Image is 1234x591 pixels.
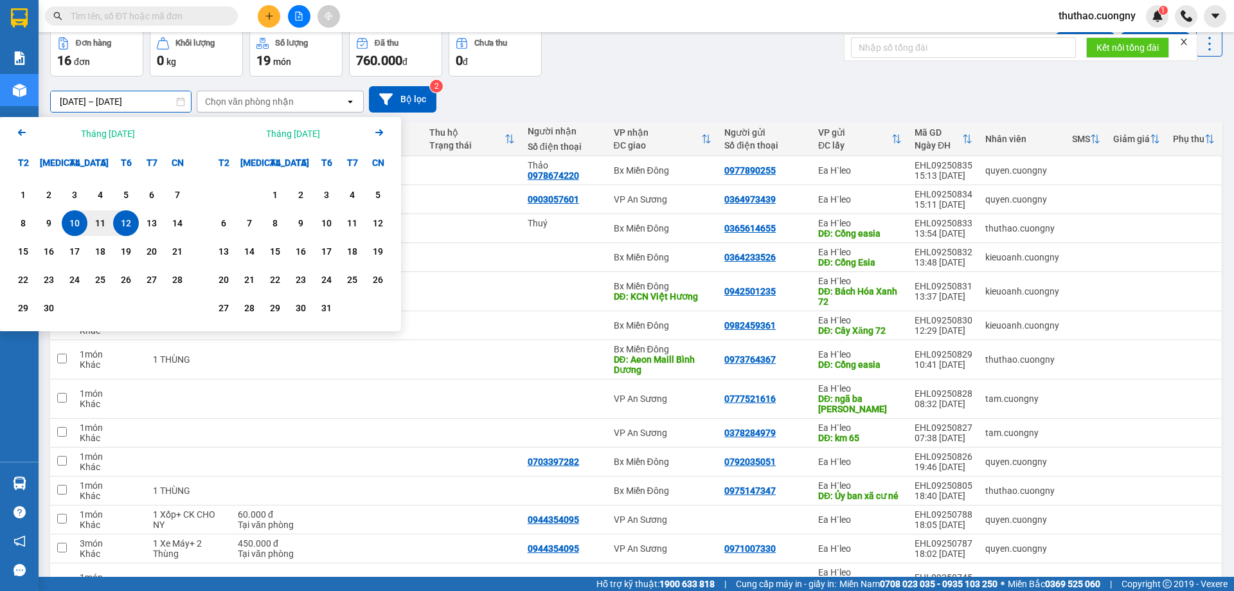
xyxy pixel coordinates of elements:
svg: open [345,96,355,107]
div: Choose Thứ Ba, tháng 09 2 2025. It's available. [36,182,62,208]
div: Choose Thứ Bảy, tháng 09 20 2025. It's available. [139,239,165,264]
span: aim [324,12,333,21]
div: Bx Miền Đông [614,165,712,176]
div: Ea H`leo [818,315,902,325]
span: caret-down [1210,10,1221,22]
div: Người gửi [724,127,805,138]
div: kieuoanh.cuongny [985,320,1059,331]
div: Choose Thứ Bảy, tháng 10 4 2025. It's available. [339,182,365,208]
span: đ [402,57,407,67]
div: 1 [14,187,32,203]
div: 0792035051 [724,457,776,467]
div: EHL09250835 [915,160,972,170]
div: VP An Sương [614,428,712,438]
div: 25 [343,272,361,287]
span: món [273,57,291,67]
div: 7 [168,187,186,203]
div: Choose Thứ Hai, tháng 10 20 2025. It's available. [211,267,237,293]
div: 28 [168,272,186,287]
div: 13 [143,215,161,231]
div: EHL09250833 [915,218,972,228]
span: đ [463,57,468,67]
button: Bộ lọc [369,86,436,113]
div: 25 [91,272,109,287]
div: Choose Thứ Năm, tháng 09 11 2025. It's available. [87,210,113,236]
div: 12:29 [DATE] [915,325,972,336]
div: Người nhận [528,126,601,136]
th: Toggle SortBy [1167,122,1221,156]
div: 5 [369,187,387,203]
div: VP An Sương [614,394,712,404]
div: Choose Thứ Sáu, tháng 09 5 2025. It's available. [113,182,139,208]
img: warehouse-icon [13,84,26,97]
div: Ngày ĐH [915,140,962,150]
div: 4 [91,187,109,203]
div: 15 [266,244,284,259]
span: thuthao.cuongny [1048,8,1146,24]
div: Choose Thứ Ba, tháng 10 21 2025. It's available. [237,267,262,293]
div: thuthao.cuongny [985,223,1059,233]
div: EHL09250829 [915,349,972,359]
div: [MEDICAL_DATA] [36,150,62,176]
div: Tháng [DATE] [266,127,320,140]
div: Choose Thứ Ba, tháng 09 9 2025. It's available. [36,210,62,236]
div: Choose Thứ Tư, tháng 09 24 2025. It's available. [62,267,87,293]
svg: Arrow Left [14,125,30,140]
div: Choose Thứ Ba, tháng 10 28 2025. It's available. [237,295,262,321]
div: quyen.cuongny [985,194,1059,205]
th: Toggle SortBy [1066,122,1107,156]
div: Choose Chủ Nhật, tháng 09 14 2025. It's available. [165,210,190,236]
span: file-add [294,12,303,21]
div: Choose Thứ Bảy, tháng 10 25 2025. It's available. [339,267,365,293]
div: 18 [91,244,109,259]
div: kieuoanh.cuongny [985,286,1059,296]
div: Choose Thứ Tư, tháng 09 3 2025. It's available. [62,182,87,208]
div: 0973764367 [724,354,776,365]
div: Choose Thứ Tư, tháng 10 1 2025. It's available. [262,182,288,208]
div: Choose Thứ Hai, tháng 10 27 2025. It's available. [211,295,237,321]
div: EHL09250834 [915,189,972,199]
div: Choose Thứ Năm, tháng 09 18 2025. It's available. [87,239,113,264]
div: 10 [66,215,84,231]
div: Choose Thứ Sáu, tháng 10 24 2025. It's available. [314,267,339,293]
span: 760.000 [356,53,402,68]
div: 0977890255 [724,165,776,176]
div: Choose Thứ Hai, tháng 10 13 2025. It's available. [211,239,237,264]
div: Khác [80,433,140,443]
div: 22 [266,272,284,287]
div: 27 [215,300,233,316]
div: DĐ: Aeon Maill Bình Dương [614,354,712,375]
div: quyen.cuongny [985,165,1059,176]
div: Choose Thứ Bảy, tháng 09 13 2025. It's available. [139,210,165,236]
th: Toggle SortBy [812,122,908,156]
sup: 2 [430,80,443,93]
div: [MEDICAL_DATA] [237,150,262,176]
div: 1 món [80,480,140,491]
button: Chưa thu0đ [449,30,542,77]
div: 8 [266,215,284,231]
button: Kết nối tổng đài [1086,37,1169,58]
div: T5 [288,150,314,176]
div: Selected end date. Thứ Sáu, tháng 09 12 2025. It's available. [113,210,139,236]
div: Đơn hàng [76,39,111,48]
button: caret-down [1204,5,1226,28]
span: plus [265,12,274,21]
div: EHL09250830 [915,315,972,325]
div: Choose Thứ Sáu, tháng 10 17 2025. It's available. [314,239,339,264]
div: 29 [266,300,284,316]
div: Ea H`leo [818,383,902,394]
div: 11 [343,215,361,231]
div: 18 [343,244,361,259]
div: 13:48 [DATE] [915,257,972,268]
button: aim [317,5,340,28]
div: 9 [292,215,310,231]
div: 19:46 [DATE] [915,462,972,472]
div: T4 [62,150,87,176]
div: 21 [168,244,186,259]
div: 0978674220 [528,170,579,181]
div: 7 [240,215,258,231]
span: kg [166,57,176,67]
div: 6 [143,187,161,203]
div: EHL09250826 [915,451,972,462]
div: Choose Thứ Sáu, tháng 09 19 2025. It's available. [113,239,139,264]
